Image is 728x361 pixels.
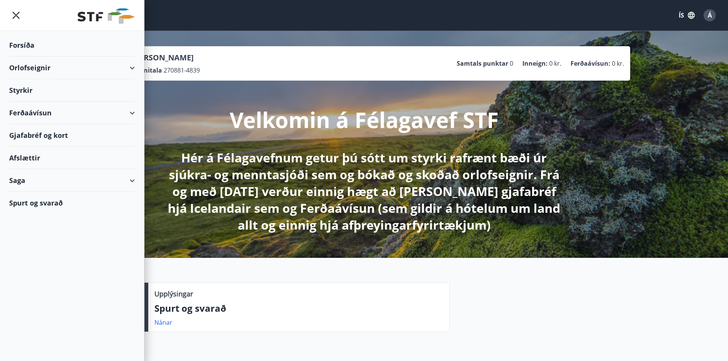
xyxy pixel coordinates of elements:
div: Orlofseignir [9,57,135,79]
div: Ferðaávísun [9,102,135,124]
p: Samtals punktar [457,59,508,68]
p: Ferðaávísun : [571,59,610,68]
div: Afslættir [9,147,135,169]
div: Spurt og svarað [9,192,135,214]
span: 0 kr. [549,59,561,68]
span: 0 kr. [612,59,624,68]
p: Inneign : [522,59,548,68]
a: Nánar [154,318,172,327]
div: Forsíða [9,34,135,57]
button: ÍS [674,8,699,22]
button: Á [700,6,719,24]
button: menu [9,8,23,22]
div: Saga [9,169,135,192]
img: union_logo [78,8,135,24]
p: Spurt og svarað [154,302,443,315]
span: Á [708,11,712,19]
p: Hér á Félagavefnum getur þú sótt um styrki rafrænt bæði úr sjúkra- og menntasjóði sem og bókað og... [162,149,566,233]
div: Gjafabréf og kort [9,124,135,147]
div: Styrkir [9,79,135,102]
p: [PERSON_NAME] [132,52,200,63]
p: Upplýsingar [154,289,193,299]
p: Kennitala [132,66,162,74]
span: 270881-4839 [164,66,200,74]
span: 0 [510,59,513,68]
p: Velkomin á Félagavef STF [230,105,499,134]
